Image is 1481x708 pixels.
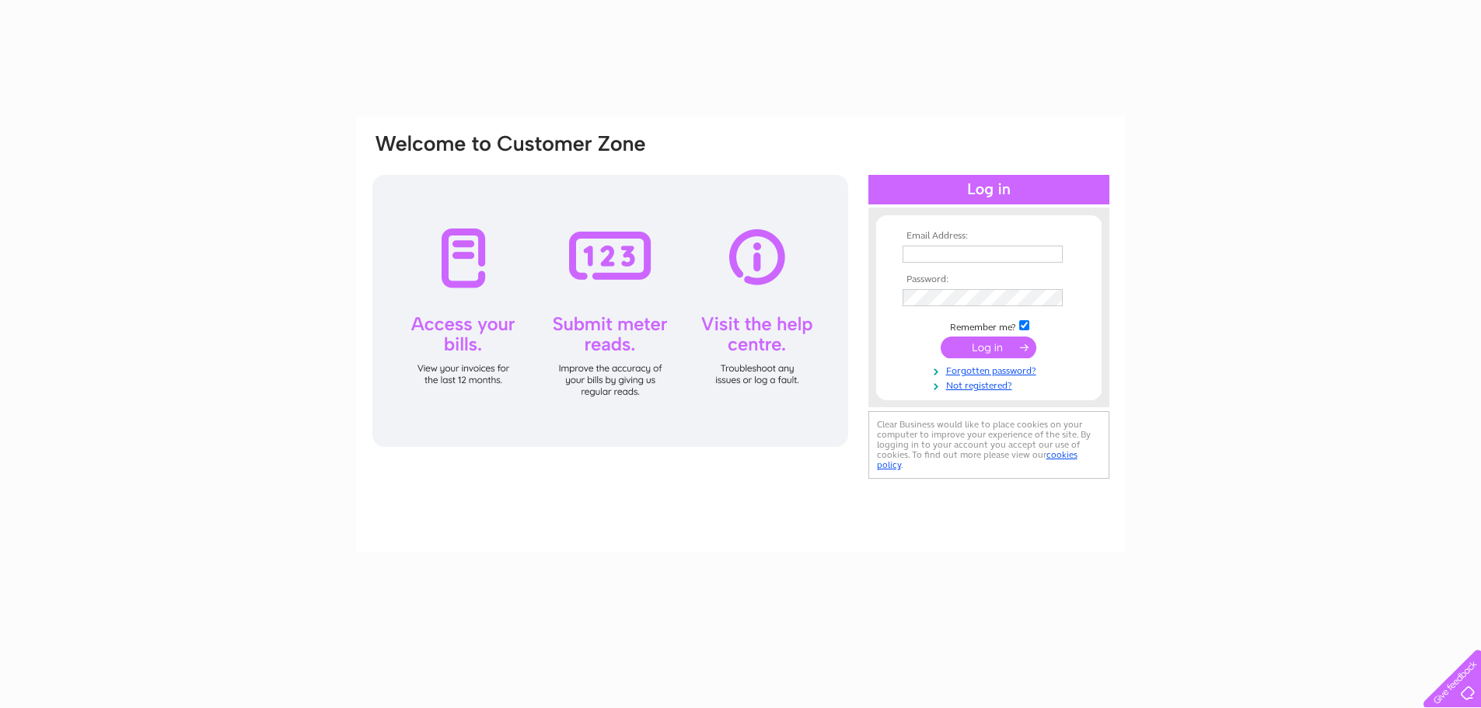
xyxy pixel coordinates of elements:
td: Remember me? [899,318,1079,333]
a: Forgotten password? [903,362,1079,377]
th: Email Address: [899,231,1079,242]
input: Submit [941,337,1036,358]
a: Not registered? [903,377,1079,392]
div: Clear Business would like to place cookies on your computer to improve your experience of the sit... [868,411,1109,479]
a: cookies policy [877,449,1078,470]
th: Password: [899,274,1079,285]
